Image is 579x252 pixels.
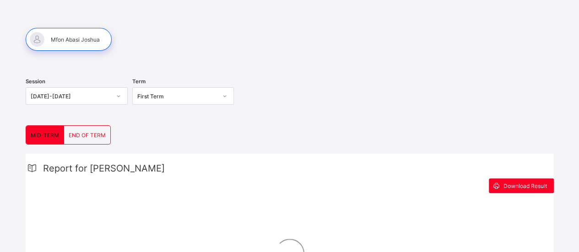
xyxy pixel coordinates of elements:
[69,132,106,139] span: END OF TERM
[132,78,146,85] span: Term
[43,163,165,174] span: Report for [PERSON_NAME]
[31,93,111,100] div: [DATE]-[DATE]
[31,132,59,139] span: MID-TERM
[503,182,547,189] span: Download Result
[26,78,45,85] span: Session
[137,93,217,100] div: First Term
